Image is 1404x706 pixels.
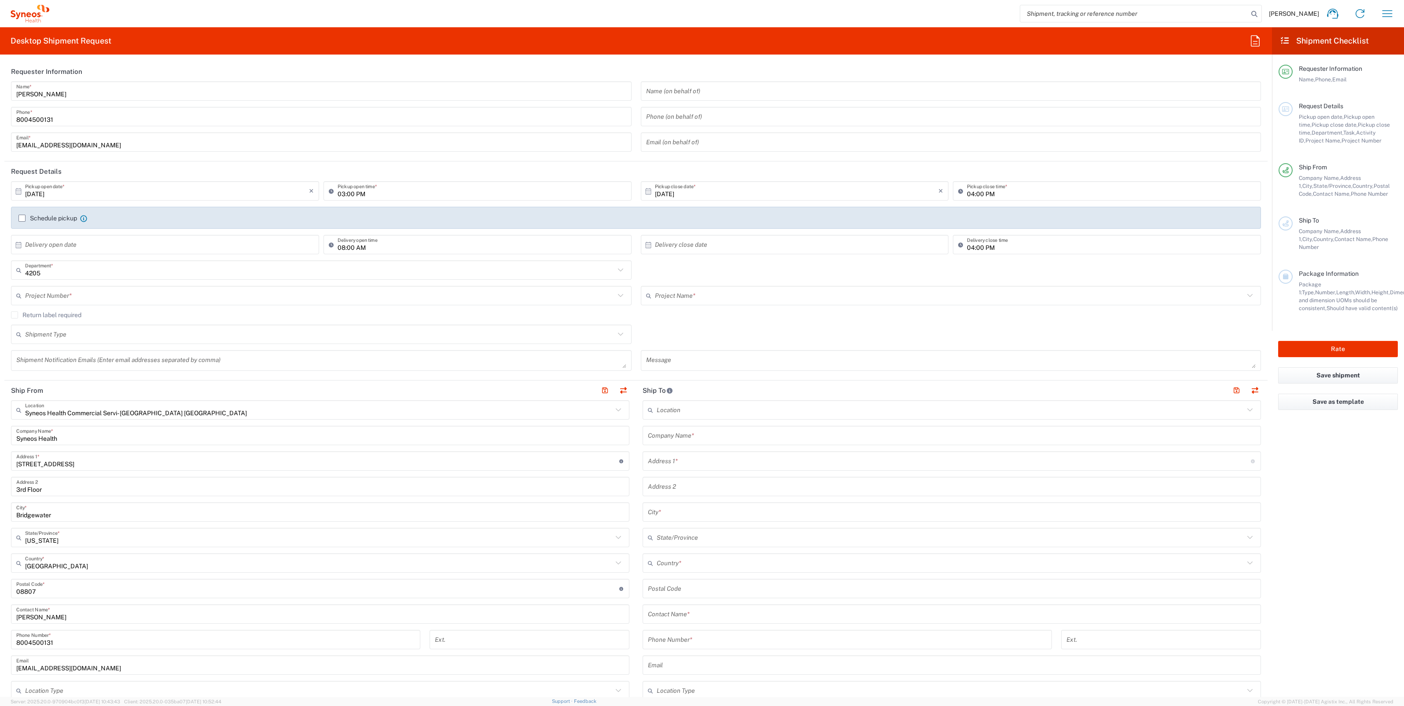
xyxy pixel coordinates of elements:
[1299,164,1327,171] span: Ship From
[1278,394,1398,410] button: Save as template
[11,386,43,395] h2: Ship From
[309,184,314,198] i: ×
[1280,36,1369,46] h2: Shipment Checklist
[1302,236,1313,242] span: City,
[85,699,120,704] span: [DATE] 10:43:43
[1327,305,1398,311] span: Should have valid content(s)
[1299,281,1321,296] span: Package 1:
[1343,129,1356,136] span: Task,
[552,699,574,704] a: Support
[11,36,111,46] h2: Desktop Shipment Request
[1313,183,1353,189] span: State/Province,
[1302,289,1315,296] span: Type,
[1342,137,1382,144] span: Project Number
[18,215,77,222] label: Schedule pickup
[11,167,62,176] h2: Request Details
[938,184,943,198] i: ×
[1332,76,1347,83] span: Email
[1353,183,1374,189] span: Country,
[1269,10,1319,18] span: [PERSON_NAME]
[1315,76,1332,83] span: Phone,
[11,699,120,704] span: Server: 2025.20.0-970904bc0f3
[1299,102,1343,110] span: Request Details
[1299,217,1319,224] span: Ship To
[1312,121,1358,128] span: Pickup close date,
[186,699,221,704] span: [DATE] 10:52:44
[11,311,81,318] label: Return label required
[1305,137,1342,144] span: Project Name,
[1299,270,1359,277] span: Package Information
[643,386,673,395] h2: Ship To
[1355,289,1371,296] span: Width,
[1334,236,1372,242] span: Contact Name,
[1258,698,1393,706] span: Copyright © [DATE]-[DATE] Agistix Inc., All Rights Reserved
[1299,65,1362,72] span: Requester Information
[1020,5,1248,22] input: Shipment, tracking or reference number
[1299,76,1315,83] span: Name,
[1315,289,1336,296] span: Number,
[11,67,82,76] h2: Requester Information
[1299,113,1344,120] span: Pickup open date,
[1312,129,1343,136] span: Department,
[1336,289,1355,296] span: Length,
[1351,190,1388,197] span: Phone Number
[574,699,596,704] a: Feedback
[1371,289,1390,296] span: Height,
[124,699,221,704] span: Client: 2025.20.0-035ba07
[1302,183,1313,189] span: City,
[1299,228,1340,234] span: Company Name,
[1278,341,1398,357] button: Rate
[1278,367,1398,384] button: Save shipment
[1313,190,1351,197] span: Contact Name,
[1313,236,1334,242] span: Country,
[1299,175,1340,181] span: Company Name,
